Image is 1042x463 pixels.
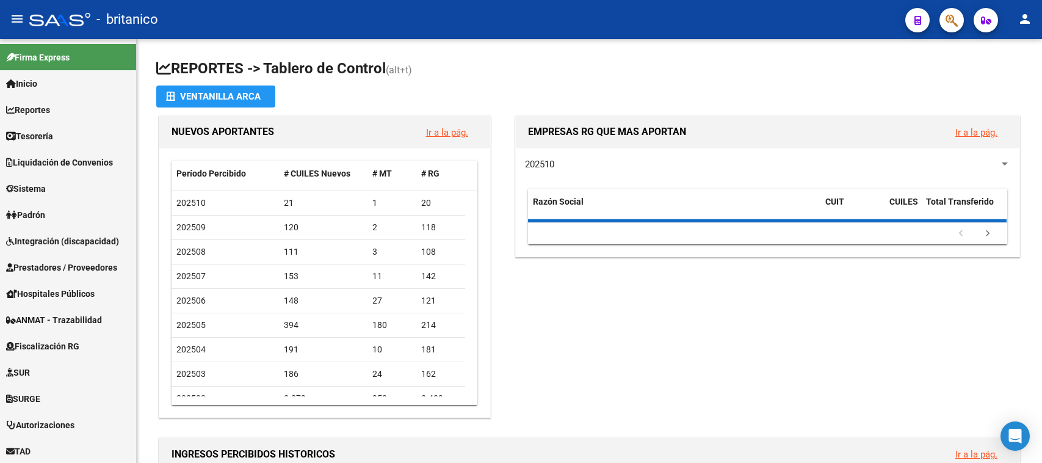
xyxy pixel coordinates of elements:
div: Open Intercom Messenger [1000,421,1030,451]
span: Tesorería [6,129,53,143]
div: 153 [284,269,363,283]
div: 186 [284,367,363,381]
a: go to previous page [949,227,972,241]
div: 214 [421,318,460,332]
button: Ir a la pág. [946,121,1007,144]
button: Ir a la pág. [416,121,478,144]
span: Liquidación de Convenios [6,156,113,169]
div: 111 [284,245,363,259]
div: 180 [372,318,411,332]
span: Padrón [6,208,45,222]
span: Hospitales Públicos [6,287,95,301]
span: 202502 [176,393,206,403]
span: INGRESOS PERCIBIDOS HISTORICOS [172,448,335,460]
span: Total Transferido [926,197,994,206]
datatable-header-cell: Período Percibido [172,161,279,187]
div: 108 [421,245,460,259]
span: Inicio [6,77,37,90]
datatable-header-cell: # RG [416,161,465,187]
span: Autorizaciones [6,418,74,432]
span: 202507 [176,271,206,281]
span: TAD [6,445,31,458]
datatable-header-cell: CUILES [885,189,921,229]
datatable-header-cell: # MT [367,161,416,187]
datatable-header-cell: Razón Social [528,189,820,229]
div: 20 [421,196,460,210]
div: 118 [421,221,460,235]
div: 3.379 [284,392,363,406]
span: CUIT [825,197,844,206]
span: Integración (discapacidad) [6,235,119,248]
div: 3 [372,245,411,259]
datatable-header-cell: CUIT [820,189,885,229]
span: Razón Social [533,197,584,206]
h1: REPORTES -> Tablero de Control [156,59,1022,80]
span: SUR [6,366,30,379]
span: - britanico [96,6,158,33]
a: go to next page [976,227,999,241]
div: 21 [284,196,363,210]
div: 181 [421,343,460,357]
div: 10 [372,343,411,357]
div: 11 [372,269,411,283]
div: 191 [284,343,363,357]
span: 202509 [176,222,206,232]
span: 202510 [176,198,206,208]
datatable-header-cell: # CUILES Nuevos [279,161,368,187]
div: 950 [372,392,411,406]
span: Sistema [6,182,46,195]
div: 148 [284,294,363,308]
span: Período Percibido [176,169,246,178]
div: 394 [284,318,363,332]
span: 202510 [525,159,554,170]
mat-icon: menu [10,12,24,26]
span: 202503 [176,369,206,379]
div: 162 [421,367,460,381]
span: Fiscalización RG [6,340,79,353]
span: EMPRESAS RG QUE MAS APORTAN [528,126,686,137]
datatable-header-cell: Total Transferido [921,189,1007,229]
div: 121 [421,294,460,308]
div: Ventanilla ARCA [166,86,266,108]
span: SURGE [6,392,40,406]
div: 1 [372,196,411,210]
span: CUILES [889,197,918,206]
span: NUEVOS APORTANTES [172,126,274,137]
span: 202504 [176,345,206,354]
a: Ir a la pág. [955,449,997,460]
span: ANMAT - Trazabilidad [6,313,102,327]
div: 24 [372,367,411,381]
span: Firma Express [6,51,70,64]
span: 202508 [176,247,206,257]
button: Ventanilla ARCA [156,86,275,108]
span: Reportes [6,103,50,117]
div: 142 [421,269,460,283]
div: 2.429 [421,392,460,406]
span: 202506 [176,296,206,305]
a: Ir a la pág. [955,127,997,138]
div: 2 [372,221,411,235]
span: 202505 [176,320,206,330]
a: Ir a la pág. [426,127,468,138]
span: Prestadores / Proveedores [6,261,117,274]
span: (alt+t) [386,64,412,76]
div: 27 [372,294,411,308]
span: # CUILES Nuevos [284,169,350,178]
span: # MT [372,169,392,178]
mat-icon: person [1018,12,1032,26]
span: # RG [421,169,440,178]
div: 120 [284,221,363,235]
